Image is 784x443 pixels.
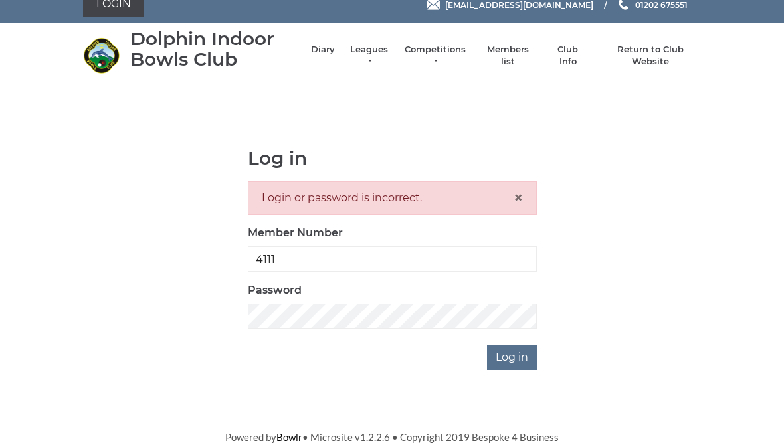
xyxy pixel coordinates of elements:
a: Leagues [348,44,390,68]
label: Password [248,282,302,298]
div: Login or password is incorrect. [248,181,537,215]
a: Return to Club Website [601,44,701,68]
a: Members list [480,44,535,68]
a: Diary [311,44,335,56]
h1: Log in [248,148,537,169]
div: Dolphin Indoor Bowls Club [130,29,298,70]
span: Powered by • Microsite v1.2.2.6 • Copyright 2019 Bespoke 4 Business [225,431,559,443]
a: Competitions [403,44,467,68]
span: × [514,188,523,207]
input: Log in [487,345,537,370]
button: Close [514,190,523,206]
a: Club Info [549,44,587,68]
a: Bowlr [276,431,302,443]
label: Member Number [248,225,343,241]
img: Dolphin Indoor Bowls Club [83,37,120,74]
